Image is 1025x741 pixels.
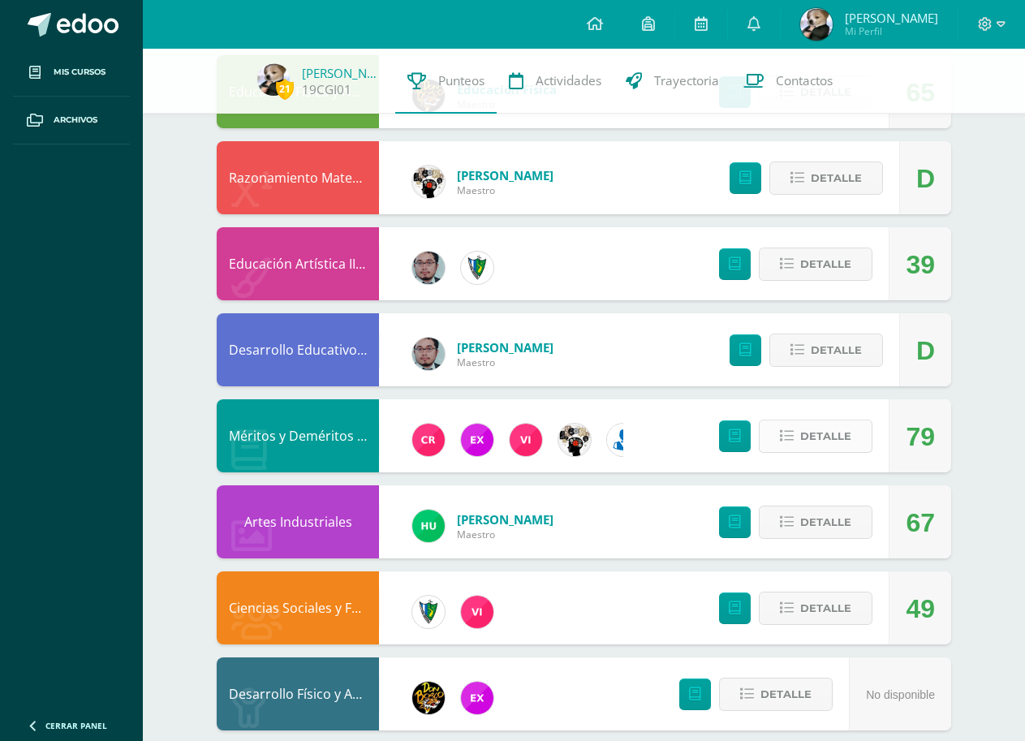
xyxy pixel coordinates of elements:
[536,72,601,89] span: Actividades
[607,424,640,456] img: 6ed6846fa57649245178fca9fc9a58dd.png
[760,679,812,709] span: Detalle
[769,334,883,367] button: Detalle
[412,252,445,284] img: 5fac68162d5e1b6fbd390a6ac50e103d.png
[457,339,553,355] span: [PERSON_NAME]
[497,49,614,114] a: Actividades
[866,688,935,701] span: No disponible
[217,227,379,300] div: Educación Artística II, Artes Plásticas
[457,511,553,528] span: [PERSON_NAME]
[461,252,493,284] img: 9f174a157161b4ddbe12118a61fed988.png
[800,507,851,537] span: Detalle
[302,65,383,81] a: [PERSON_NAME]
[654,72,719,89] span: Trayectoria
[457,183,553,197] span: Maestro
[412,510,445,542] img: fd23069c3bd5c8dde97a66a86ce78287.png
[759,592,872,625] button: Detalle
[217,657,379,730] div: Desarrollo Físico y Artístico (Extracurricular)
[412,338,445,370] img: 5fac68162d5e1b6fbd390a6ac50e103d.png
[395,49,497,114] a: Punteos
[217,571,379,644] div: Ciencias Sociales y Formación Ciudadana e Interculturalidad
[916,314,935,387] div: D
[776,72,833,89] span: Contactos
[769,162,883,195] button: Detalle
[457,167,553,183] span: [PERSON_NAME]
[719,678,833,711] button: Detalle
[811,163,862,193] span: Detalle
[412,682,445,714] img: 21dcd0747afb1b787494880446b9b401.png
[759,248,872,281] button: Detalle
[217,313,379,386] div: Desarrollo Educativo y Proyecto de Vida
[457,528,553,541] span: Maestro
[811,335,862,365] span: Detalle
[461,682,493,714] img: ce84f7dabd80ed5f5aa83b4480291ac6.png
[217,399,379,472] div: Méritos y Deméritos 1ro. Básico "D"
[217,485,379,558] div: Artes Industriales
[800,249,851,279] span: Detalle
[461,424,493,456] img: ce84f7dabd80ed5f5aa83b4480291ac6.png
[906,400,935,473] div: 79
[800,421,851,451] span: Detalle
[510,424,542,456] img: bd6d0aa147d20350c4821b7c643124fa.png
[412,166,445,198] img: d172b984f1f79fc296de0e0b277dc562.png
[916,142,935,215] div: D
[13,49,130,97] a: Mis cursos
[845,24,938,38] span: Mi Perfil
[257,63,290,96] img: 34f7943ea4c6b9a2f9c1008682206d6f.png
[614,49,731,114] a: Trayectoria
[54,114,97,127] span: Archivos
[759,506,872,539] button: Detalle
[800,8,833,41] img: 34f7943ea4c6b9a2f9c1008682206d6f.png
[457,355,553,369] span: Maestro
[558,424,591,456] img: d172b984f1f79fc296de0e0b277dc562.png
[845,10,938,26] span: [PERSON_NAME]
[438,72,485,89] span: Punteos
[906,486,935,559] div: 67
[54,66,106,79] span: Mis cursos
[412,424,445,456] img: ab28fb4d7ed199cf7a34bbef56a79c5b.png
[461,596,493,628] img: bd6d0aa147d20350c4821b7c643124fa.png
[759,420,872,453] button: Detalle
[800,593,851,623] span: Detalle
[906,572,935,645] div: 49
[217,141,379,214] div: Razonamiento Matemático
[906,228,935,301] div: 39
[302,81,351,98] a: 19CGI01
[731,49,845,114] a: Contactos
[276,79,294,99] span: 21
[412,596,445,628] img: 9f174a157161b4ddbe12118a61fed988.png
[13,97,130,144] a: Archivos
[45,720,107,731] span: Cerrar panel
